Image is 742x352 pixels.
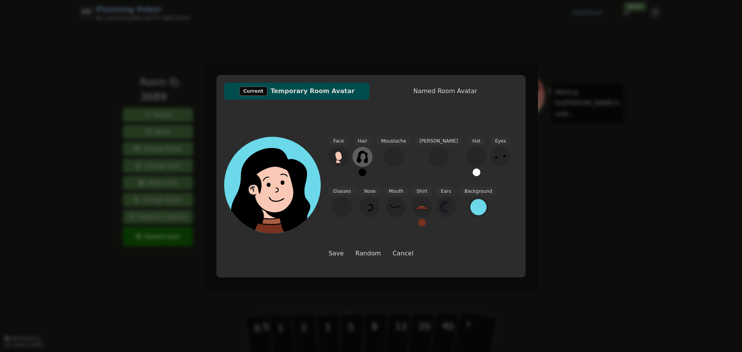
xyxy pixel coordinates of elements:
[239,87,268,96] div: Current
[468,137,485,146] span: Hat
[376,87,514,96] span: Named Room Avatar
[325,245,347,262] button: Save
[353,137,372,146] span: Hair
[460,187,497,196] span: Background
[384,187,408,196] span: Mouth
[328,137,348,146] span: Face
[376,137,411,146] span: Moustache
[412,187,432,196] span: Shirt
[415,137,463,146] span: [PERSON_NAME]
[436,187,456,196] span: Ears
[328,187,356,196] span: Glasses
[490,137,511,146] span: Eyes
[224,83,369,100] button: CurrentTemporary Room Avatar
[228,87,366,96] span: Temporary Room Avatar
[351,245,385,262] button: Random
[359,187,380,196] span: Nose
[389,245,417,262] button: Cancel
[373,83,518,100] button: Named Room Avatar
